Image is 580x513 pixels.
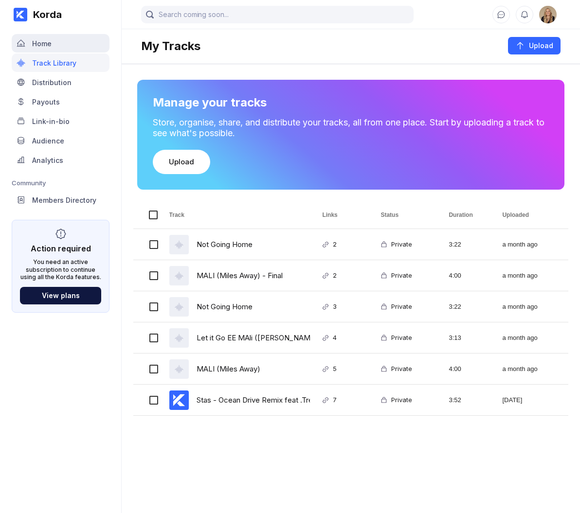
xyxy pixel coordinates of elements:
[169,212,184,218] span: Track
[508,37,561,54] button: Upload
[329,326,337,349] div: 4
[437,354,490,384] div: 4:00
[169,157,194,167] div: Upload
[502,212,529,218] span: Uploaded
[329,264,337,287] div: 2
[32,117,70,125] div: Link-in-bio
[329,295,337,318] div: 3
[387,233,412,256] div: Private
[197,326,354,349] a: Let it Go EE MAli ([PERSON_NAME] demo) (2)
[437,291,490,322] div: 3:22
[12,151,109,170] a: Analytics
[153,117,549,138] div: Store, organise, share, and distribute your tracks, all from one place. Start by uploading a trac...
[387,357,412,380] div: Private
[141,6,414,23] input: Search coming soon...
[141,39,200,53] div: My Tracks
[12,179,109,187] div: Community
[20,287,101,304] button: View plans
[437,260,490,291] div: 4:00
[387,389,412,411] div: Private
[12,53,109,73] a: Track Library
[437,385,490,415] div: 3:52
[197,295,253,318] a: Not Going Home
[387,295,412,318] div: Private
[387,326,412,349] div: Private
[197,389,351,411] a: Stas - Ocean Drive Remix feat .Trevon (1)
[32,78,72,87] div: Distribution
[12,131,109,151] a: Audience
[42,291,80,300] div: View plans
[153,95,549,109] div: Manage your tracks
[12,92,109,112] a: Payouts
[32,156,63,164] div: Analytics
[449,212,472,218] span: Duration
[490,260,568,291] div: a month ago
[169,390,189,410] img: cover art
[539,6,557,23] div: Alina Verbenchuk
[12,191,109,210] a: Members Directory
[539,6,557,23] img: 160x160
[490,354,568,384] div: a month ago
[197,233,253,256] a: Not Going Home
[525,41,553,51] div: Upload
[490,229,568,260] div: a month ago
[329,389,337,411] div: 7
[32,137,64,145] div: Audience
[153,150,210,174] button: Upload
[329,233,337,256] div: 2
[490,291,568,322] div: a month ago
[197,264,283,287] a: MALI (Miles Away) - Final
[490,385,568,415] div: [DATE]
[32,59,76,67] div: Track Library
[32,39,52,48] div: Home
[197,357,260,380] a: MALI (Miles Away)
[329,357,337,380] div: 5
[387,264,412,287] div: Private
[32,98,60,106] div: Payouts
[322,212,337,218] span: Links
[12,112,109,131] a: Link-in-bio
[20,258,101,281] div: You need an active subscription to continue using all the Korda features.
[12,34,109,53] a: Home
[27,9,62,20] div: Korda
[32,196,96,204] div: Members Directory
[31,244,91,253] div: Action required
[490,322,568,353] div: a month ago
[381,212,399,218] span: Status
[12,73,109,92] a: Distribution
[437,229,490,260] div: 3:22
[437,322,490,353] div: 3:13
